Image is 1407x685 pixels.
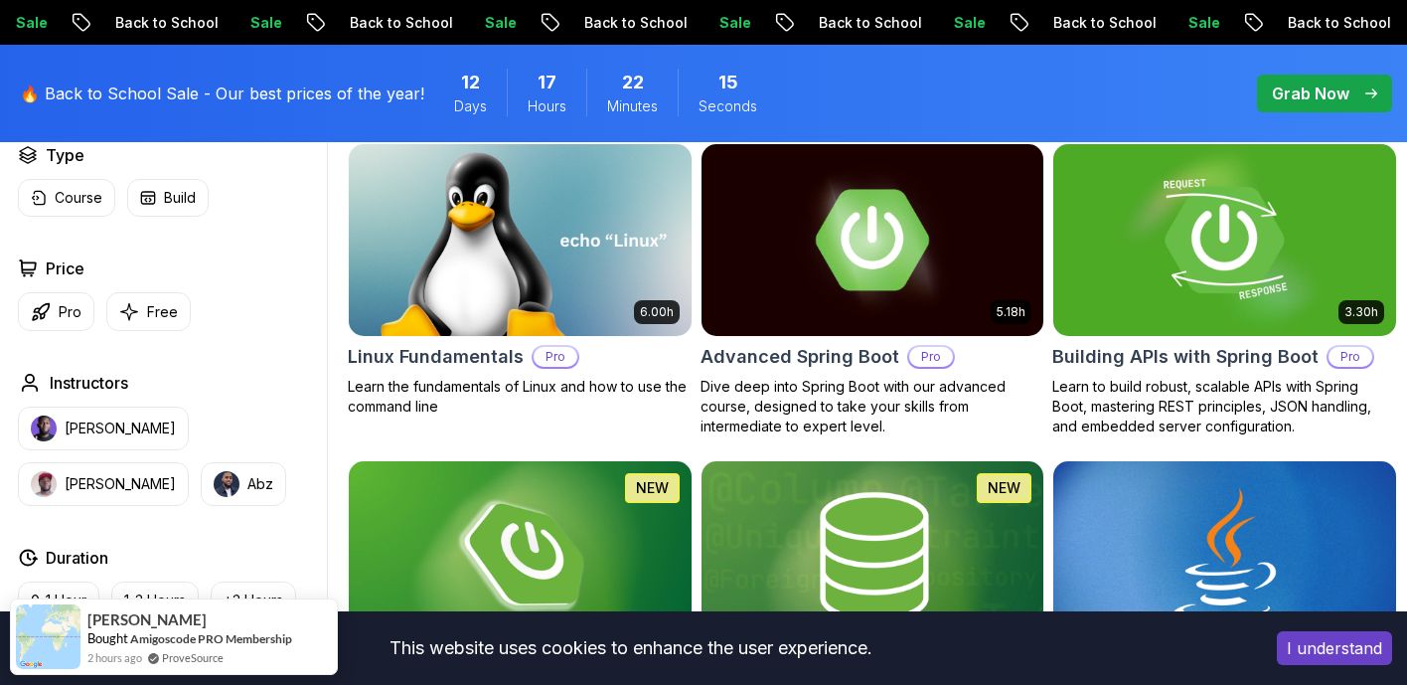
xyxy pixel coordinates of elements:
[1169,13,1232,33] p: Sale
[607,96,658,116] span: Minutes
[640,304,674,320] p: 6.00h
[31,591,86,610] p: 0-1 Hour
[534,347,577,367] p: Pro
[87,611,207,628] span: [PERSON_NAME]
[330,13,465,33] p: Back to School
[164,188,196,208] p: Build
[162,649,224,666] a: ProveSource
[702,144,1044,336] img: Advanced Spring Boot card
[18,582,99,619] button: 0-1 Hour
[528,96,566,116] span: Hours
[65,419,176,438] p: [PERSON_NAME]
[1268,13,1403,33] p: Back to School
[1053,461,1396,653] img: Java for Beginners card
[934,13,998,33] p: Sale
[15,626,1247,670] div: This website uses cookies to enhance the user experience.
[46,257,84,280] h2: Price
[211,582,296,619] button: +3 Hours
[18,462,189,506] button: instructor img[PERSON_NAME]
[16,604,80,669] img: provesource social proof notification image
[701,343,899,371] h2: Advanced Spring Boot
[124,591,186,610] p: 1-3 Hours
[988,478,1020,498] p: NEW
[1344,304,1378,320] p: 3.30h
[106,292,191,331] button: Free
[538,69,556,96] span: 17 Hours
[111,582,199,619] button: 1-3 Hours
[20,82,424,105] p: 🔥 Back to School Sale - Our best prices of the year!
[1052,343,1319,371] h2: Building APIs with Spring Boot
[909,347,953,367] p: Pro
[349,461,692,653] img: Spring Boot for Beginners card
[247,474,273,494] p: Abz
[1329,347,1372,367] p: Pro
[1052,143,1397,436] a: Building APIs with Spring Boot card3.30hBuilding APIs with Spring BootProLearn to build robust, s...
[701,143,1045,436] a: Advanced Spring Boot card5.18hAdvanced Spring BootProDive deep into Spring Boot with our advanced...
[718,69,738,96] span: 15 Seconds
[1272,82,1349,105] p: Grab Now
[50,371,128,395] h2: Instructors
[18,292,94,331] button: Pro
[700,13,763,33] p: Sale
[349,144,692,336] img: Linux Fundamentals card
[348,143,693,417] a: Linux Fundamentals card6.00hLinux FundamentalsProLearn the fundamentals of Linux and how to use t...
[18,407,189,450] button: instructor img[PERSON_NAME]
[454,96,487,116] span: Days
[224,591,283,610] p: +3 Hours
[87,630,128,646] span: Bought
[59,302,81,322] p: Pro
[699,96,757,116] span: Seconds
[201,462,286,506] button: instructor imgAbz
[130,631,292,646] a: Amigoscode PRO Membership
[31,416,57,441] img: instructor img
[65,474,176,494] p: [PERSON_NAME]
[702,461,1044,653] img: Spring Data JPA card
[31,471,57,497] img: instructor img
[348,377,693,417] p: Learn the fundamentals of Linux and how to use the command line
[87,649,142,666] span: 2 hours ago
[701,377,1045,436] p: Dive deep into Spring Boot with our advanced course, designed to take your skills from intermedia...
[214,471,239,497] img: instructor img
[231,13,294,33] p: Sale
[799,13,934,33] p: Back to School
[1045,139,1405,341] img: Building APIs with Spring Boot card
[997,304,1025,320] p: 5.18h
[127,179,209,217] button: Build
[46,546,108,570] h2: Duration
[465,13,529,33] p: Sale
[18,179,115,217] button: Course
[622,69,644,96] span: 22 Minutes
[55,188,102,208] p: Course
[636,478,669,498] p: NEW
[46,143,84,167] h2: Type
[1277,631,1392,665] button: Accept cookies
[95,13,231,33] p: Back to School
[147,302,178,322] p: Free
[348,343,524,371] h2: Linux Fundamentals
[1033,13,1169,33] p: Back to School
[564,13,700,33] p: Back to School
[1052,377,1397,436] p: Learn to build robust, scalable APIs with Spring Boot, mastering REST principles, JSON handling, ...
[461,69,480,96] span: 12 Days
